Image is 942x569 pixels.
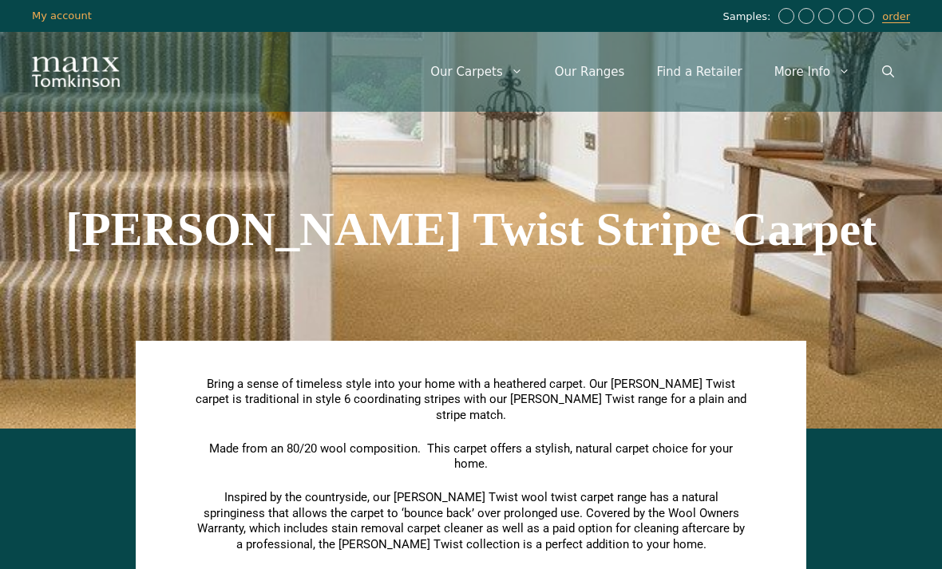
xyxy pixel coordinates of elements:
[640,48,758,96] a: Find a Retailer
[196,490,746,552] p: Inspired by the countryside, our [PERSON_NAME] Twist wool twist carpet range has a natural spring...
[414,48,910,96] nav: Primary
[32,10,92,22] a: My account
[196,441,746,472] p: Made from an 80/20 wool composition. This carpet offers a stylish, natural carpet choice for your...
[196,377,746,424] p: Bring a sense of timeless style into your home with a heathered carpet. Our [PERSON_NAME] Twist c...
[758,48,866,96] a: More Info
[32,57,120,87] img: Manx Tomkinson
[882,10,910,23] a: order
[722,10,774,24] span: Samples:
[414,48,539,96] a: Our Carpets
[24,205,918,253] h1: [PERSON_NAME] Twist Stripe Carpet
[866,48,910,96] a: Open Search Bar
[539,48,641,96] a: Our Ranges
